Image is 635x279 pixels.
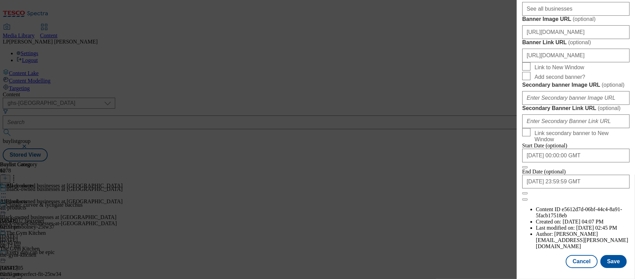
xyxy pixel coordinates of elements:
[536,231,628,249] span: [PERSON_NAME][EMAIL_ADDRESS][PERSON_NAME][DOMAIN_NAME]
[522,49,630,62] input: Enter Banner Link URL
[522,25,630,39] input: Enter Banner Image URL
[522,166,528,168] button: Close
[522,39,630,46] label: Banner Link URL
[522,91,630,105] input: Enter Secondary banner Image URL
[535,64,584,71] span: Link to New Window
[522,143,567,148] span: Start Date (optional)
[536,206,630,219] li: Content ID
[600,255,627,268] button: Save
[522,16,630,23] label: Banner Image URL
[536,219,630,225] li: Created on:
[536,206,622,218] span: e5612d7d-06bf-44c4-8a91-5facb17518eb
[522,82,630,88] label: Secondary banner Image URL
[568,39,591,45] span: ( optional )
[566,255,597,268] button: Cancel
[522,2,630,16] input: Enter Banner Title
[522,105,630,112] label: Secondary Banner Link URL
[522,149,630,162] input: Enter Date
[535,130,627,143] span: Link secondary banner to New Window
[573,16,596,22] span: ( optional )
[602,82,625,88] span: ( optional )
[522,175,630,189] input: Enter Date
[535,74,585,80] span: Add second banner?
[536,225,630,231] li: Last modified on:
[522,169,566,174] span: End Date (optional)
[536,231,630,250] li: Author:
[576,225,617,231] span: [DATE] 02:45 PM
[522,192,528,194] button: Close
[563,219,603,225] span: [DATE] 04:07 PM
[598,105,621,111] span: ( optional )
[522,114,630,128] input: Enter Secondary Banner Link URL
